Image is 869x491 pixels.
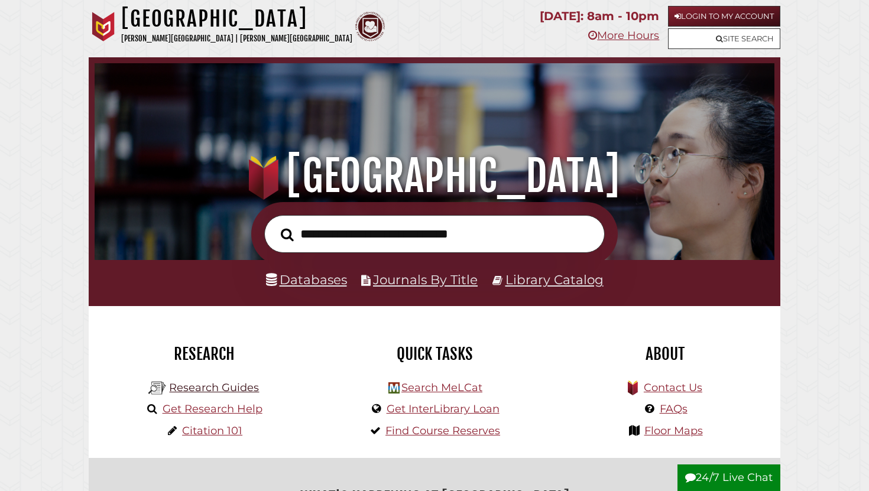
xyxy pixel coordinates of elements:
a: Databases [266,272,347,287]
a: Floor Maps [644,424,703,437]
a: Citation 101 [182,424,242,437]
a: Login to My Account [668,6,780,27]
p: [PERSON_NAME][GEOGRAPHIC_DATA] | [PERSON_NAME][GEOGRAPHIC_DATA] [121,32,352,45]
img: Hekman Library Logo [388,382,400,394]
a: More Hours [588,29,659,42]
i: Search [281,227,294,242]
h2: Quick Tasks [328,344,541,364]
a: Find Course Reserves [385,424,500,437]
a: Search MeLCat [401,381,482,394]
a: FAQs [660,402,688,415]
a: Journals By Title [373,272,478,287]
a: Library Catalog [505,272,604,287]
h2: About [559,344,771,364]
p: [DATE]: 8am - 10pm [540,6,659,27]
a: Get InterLibrary Loan [387,402,500,415]
img: Calvin Theological Seminary [355,12,385,41]
h1: [GEOGRAPHIC_DATA] [121,6,352,32]
a: Contact Us [644,381,702,394]
h2: Research [98,344,310,364]
a: Get Research Help [163,402,262,415]
img: Hekman Library Logo [148,379,166,397]
a: Research Guides [169,381,259,394]
a: Site Search [668,28,780,49]
h1: [GEOGRAPHIC_DATA] [108,150,761,202]
img: Calvin University [89,12,118,41]
button: Search [275,225,300,245]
